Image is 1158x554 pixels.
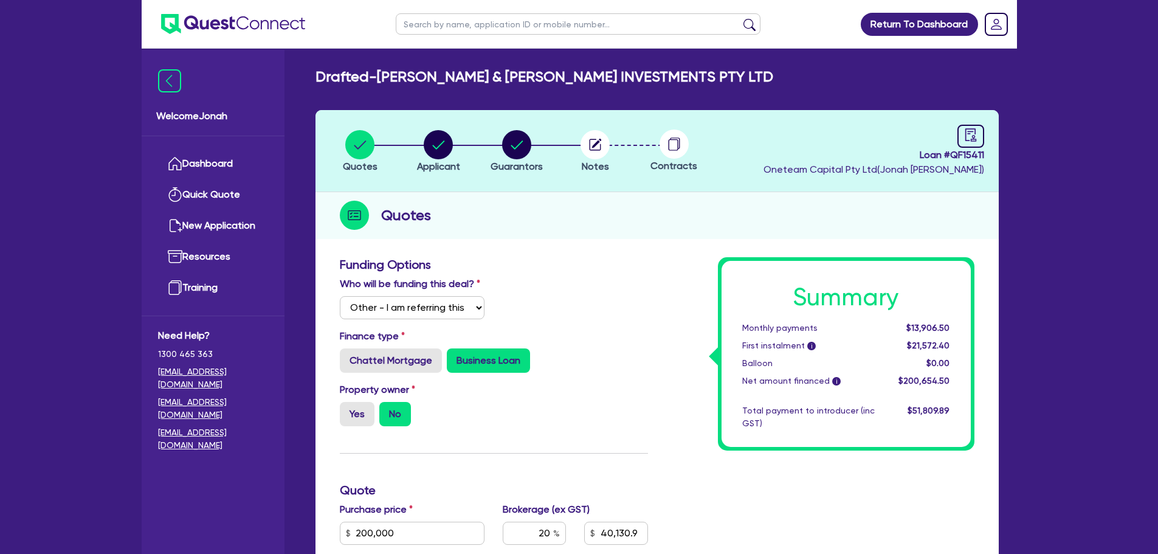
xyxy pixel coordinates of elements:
[861,13,978,36] a: Return To Dashboard
[580,130,610,175] button: Notes
[156,109,270,123] span: Welcome Jonah
[158,328,268,343] span: Need Help?
[733,404,884,430] div: Total payment to introducer (inc GST)
[416,130,461,175] button: Applicant
[158,69,181,92] img: icon-menu-close
[168,280,182,295] img: training
[582,161,609,172] span: Notes
[158,365,268,391] a: [EMAIL_ADDRESS][DOMAIN_NAME]
[906,323,949,333] span: $13,906.50
[733,375,884,387] div: Net amount financed
[340,483,648,497] h3: Quote
[168,218,182,233] img: new-application
[379,402,411,426] label: No
[964,128,977,142] span: audit
[342,130,378,175] button: Quotes
[340,502,413,517] label: Purchase price
[832,377,841,386] span: i
[161,14,305,34] img: quest-connect-logo-blue
[340,383,415,397] label: Property owner
[898,376,949,386] span: $200,654.50
[158,148,268,179] a: Dashboard
[158,348,268,361] span: 1300 465 363
[417,161,460,172] span: Applicant
[158,179,268,210] a: Quick Quote
[503,502,590,517] label: Brokerage (ex GST)
[340,201,369,230] img: step-icon
[396,13,760,35] input: Search by name, application ID or mobile number...
[763,164,984,175] span: Oneteam Capital Pty Ltd ( Jonah [PERSON_NAME] )
[158,210,268,241] a: New Application
[807,342,816,350] span: i
[733,339,884,352] div: First instalment
[340,277,480,291] label: Who will be funding this deal?
[315,68,773,86] h2: Drafted - [PERSON_NAME] & [PERSON_NAME] INVESTMENTS PTY LTD
[491,161,543,172] span: Guarantors
[650,160,697,171] span: Contracts
[907,341,949,350] span: $21,572.40
[158,426,268,452] a: [EMAIL_ADDRESS][DOMAIN_NAME]
[763,148,984,162] span: Loan # QF15411
[340,329,405,344] label: Finance type
[926,358,949,368] span: $0.00
[340,402,374,426] label: Yes
[490,130,543,175] button: Guarantors
[733,357,884,370] div: Balloon
[981,9,1012,40] a: Dropdown toggle
[381,204,431,226] h2: Quotes
[158,396,268,421] a: [EMAIL_ADDRESS][DOMAIN_NAME]
[340,257,648,272] h3: Funding Options
[447,348,530,373] label: Business Loan
[158,272,268,303] a: Training
[742,283,950,312] h1: Summary
[343,161,377,172] span: Quotes
[340,348,442,373] label: Chattel Mortgage
[158,241,268,272] a: Resources
[733,322,884,334] div: Monthly payments
[908,406,949,415] span: $51,809.89
[168,187,182,202] img: quick-quote
[168,249,182,264] img: resources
